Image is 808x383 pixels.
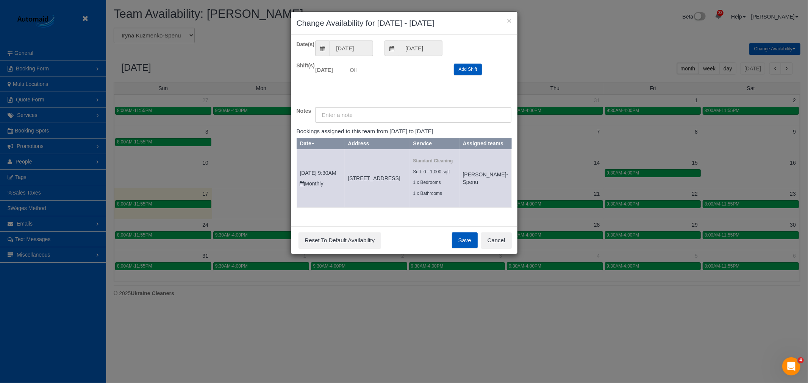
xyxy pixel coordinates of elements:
td: Assigned teams [459,149,511,208]
label: [DATE] [309,64,344,74]
label: Date(s) [291,40,310,48]
small: 1 x Bedrooms [413,180,441,185]
strong: Standard Cleaning [413,158,453,163]
th: Address [345,138,410,149]
button: Reset To Default Availability [299,232,381,248]
button: × [507,17,511,25]
small: Sqft: 0 - 1,000 sqft [413,169,450,174]
iframe: Intercom live chat [782,357,800,375]
small: 1 x Bathrooms [413,191,442,196]
label: Shift(s) [291,62,310,69]
span: 4 [798,357,804,363]
h4: Bookings assigned to this team from [DATE] to [DATE] [297,128,512,135]
input: From [330,40,373,56]
th: Service [410,138,459,149]
td: Schedule date [297,149,345,208]
sui-modal: Change Availability for 08/18/2025 - 08/18/2025 [291,12,517,254]
th: Date [297,138,345,149]
input: To [399,40,442,56]
button: Add Shift [454,64,482,75]
button: Save [452,232,478,248]
h3: Change Availability for [DATE] - [DATE] [297,17,512,29]
p: [DATE] 9:30AM [300,169,342,177]
input: Enter a note [315,107,511,123]
span: Off [344,64,448,74]
td: Service location [345,149,410,208]
label: Notes [291,107,310,115]
th: Assigned teams [459,138,511,149]
button: Cancel [481,232,512,248]
td: Service location [410,149,459,208]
